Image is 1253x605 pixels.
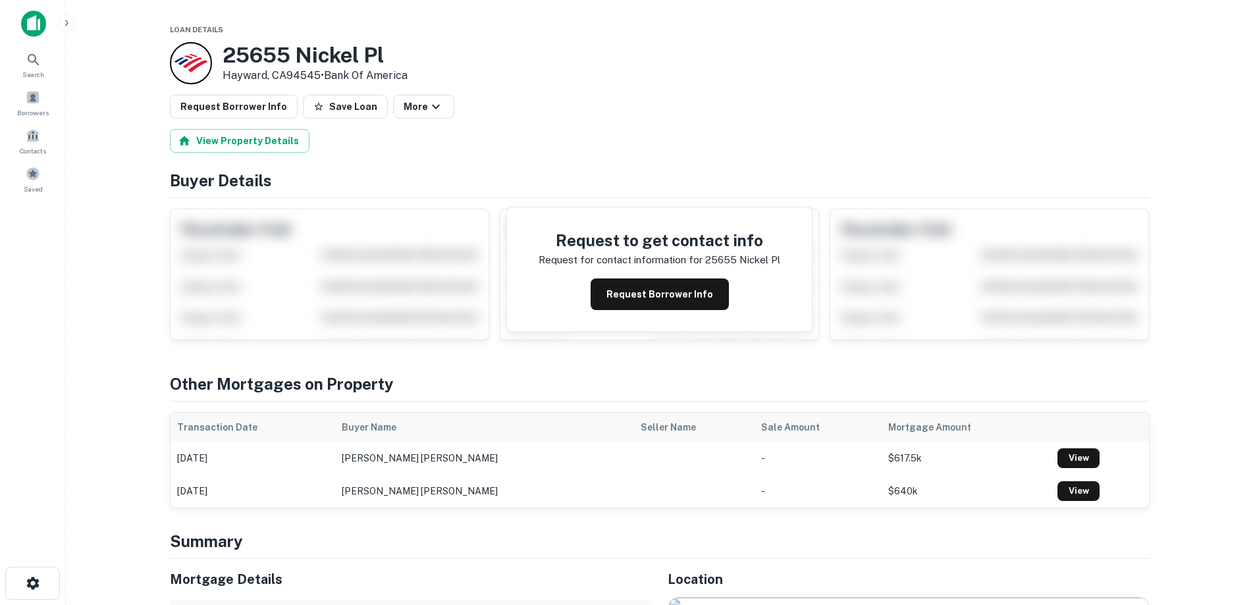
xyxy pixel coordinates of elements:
[223,68,408,84] p: Hayward, CA94545 •
[171,413,336,442] th: Transaction Date
[755,475,881,508] td: -
[882,475,1052,508] td: $640k
[335,475,634,508] td: [PERSON_NAME] [PERSON_NAME]
[1187,500,1253,563] iframe: Chat Widget
[170,169,1150,192] h4: Buyer Details
[170,372,1150,396] h4: Other Mortgages on Property
[4,47,62,82] a: Search
[303,95,388,118] button: Save Loan
[171,442,336,475] td: [DATE]
[170,529,1150,553] h4: Summary
[539,252,703,268] p: Request for contact information for
[705,252,780,268] p: 25655 nickel pl
[335,442,634,475] td: [PERSON_NAME] [PERSON_NAME]
[22,69,44,80] span: Search
[24,184,43,194] span: Saved
[393,95,454,118] button: More
[882,413,1052,442] th: Mortgage Amount
[21,11,46,37] img: capitalize-icon.png
[1057,481,1100,501] a: View
[4,85,62,120] a: Borrowers
[4,123,62,159] a: Contacts
[17,107,49,118] span: Borrowers
[171,475,336,508] td: [DATE]
[223,43,408,68] h3: 25655 Nickel Pl
[882,442,1052,475] td: $617.5k
[634,413,755,442] th: Seller Name
[324,69,408,82] a: Bank Of America
[755,413,881,442] th: Sale Amount
[170,569,652,589] h5: Mortgage Details
[170,26,223,34] span: Loan Details
[4,161,62,197] a: Saved
[335,413,634,442] th: Buyer Name
[170,95,298,118] button: Request Borrower Info
[170,129,309,153] button: View Property Details
[591,278,729,310] button: Request Borrower Info
[539,228,780,252] h4: Request to get contact info
[668,569,1150,589] h5: Location
[755,442,881,475] td: -
[20,145,46,156] span: Contacts
[1057,448,1100,468] a: View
